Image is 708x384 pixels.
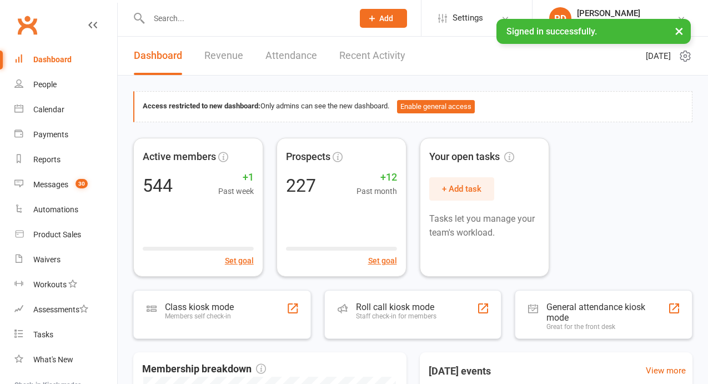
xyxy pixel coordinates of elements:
[33,255,61,264] div: Waivers
[142,361,266,377] span: Membership breakdown
[33,130,68,139] div: Payments
[429,149,514,165] span: Your open tasks
[360,9,407,28] button: Add
[577,8,677,18] div: [PERSON_NAME]
[165,312,234,320] div: Members self check-in
[368,255,397,267] button: Set goal
[33,305,88,314] div: Assessments
[546,323,667,331] div: Great for the front desk
[286,149,330,165] span: Prospects
[669,19,689,43] button: ×
[33,155,61,164] div: Reports
[646,364,686,377] a: View more
[143,102,260,110] strong: Access restricted to new dashboard:
[546,302,667,323] div: General attendance kiosk mode
[14,172,117,197] a: Messages 30
[14,122,117,147] a: Payments
[397,100,475,113] button: Enable general access
[14,197,117,222] a: Automations
[33,280,67,289] div: Workouts
[453,6,483,31] span: Settings
[356,185,397,197] span: Past month
[33,105,64,114] div: Calendar
[143,149,216,165] span: Active members
[14,272,117,297] a: Workouts
[420,361,500,381] h3: [DATE] events
[506,26,597,37] span: Signed in successfully.
[143,177,173,195] div: 544
[33,330,53,339] div: Tasks
[218,185,254,197] span: Past week
[577,18,677,28] div: Leaps N Beats Dance Pty Ltd
[165,301,234,312] div: Class kiosk mode
[33,55,72,64] div: Dashboard
[14,47,117,72] a: Dashboard
[204,37,243,75] a: Revenue
[14,322,117,347] a: Tasks
[14,72,117,97] a: People
[646,49,671,63] span: [DATE]
[356,312,436,320] div: Staff check-in for members
[356,302,436,312] div: Roll call kiosk mode
[33,230,81,239] div: Product Sales
[218,169,254,186] span: +1
[33,205,78,214] div: Automations
[14,247,117,272] a: Waivers
[145,11,345,26] input: Search...
[429,177,494,201] button: + Add task
[14,297,117,322] a: Assessments
[429,212,540,240] p: Tasks let you manage your team's workload.
[14,222,117,247] a: Product Sales
[13,11,41,39] a: Clubworx
[134,37,182,75] a: Dashboard
[339,37,405,75] a: Recent Activity
[14,147,117,172] a: Reports
[143,100,684,113] div: Only admins can see the new dashboard.
[14,347,117,372] a: What's New
[14,97,117,122] a: Calendar
[33,180,68,189] div: Messages
[33,80,57,89] div: People
[286,177,316,195] div: 227
[379,14,393,23] span: Add
[265,37,317,75] a: Attendance
[33,355,73,364] div: What's New
[76,179,88,188] span: 30
[356,169,397,186] span: +12
[225,255,254,267] button: Set goal
[549,7,571,29] div: PD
